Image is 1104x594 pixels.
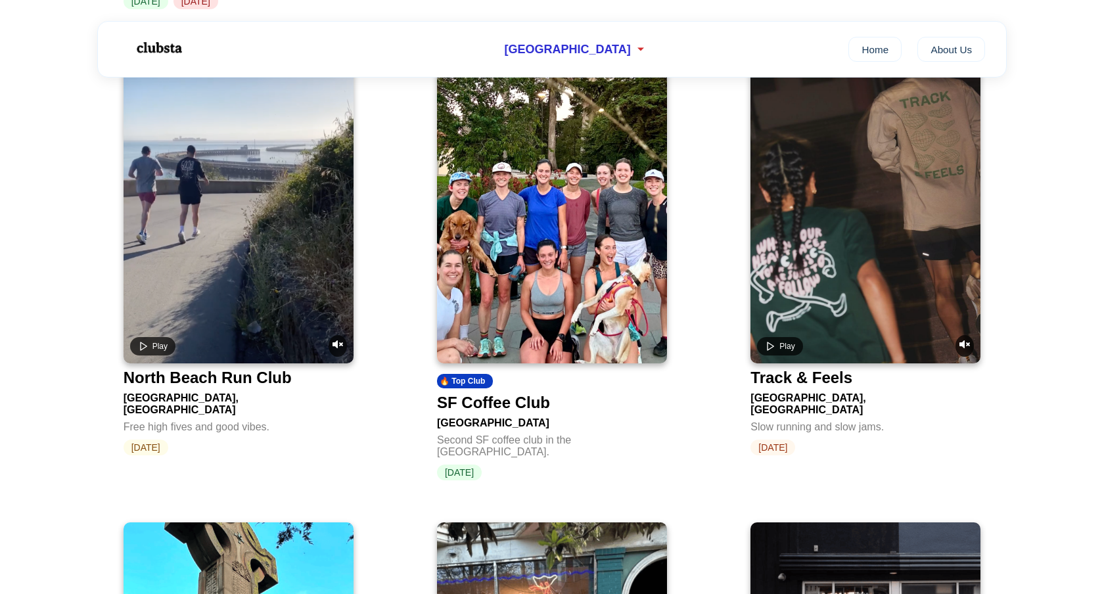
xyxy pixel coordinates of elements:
[329,335,347,357] button: Unmute video
[750,416,980,433] div: Slow running and slow jams.
[955,335,974,357] button: Unmute video
[130,337,175,355] button: Play video
[848,37,902,62] a: Home
[917,37,985,62] a: About Us
[750,369,852,387] div: Track & Feels
[119,32,198,64] img: Logo
[152,342,168,351] span: Play
[750,387,980,416] div: [GEOGRAPHIC_DATA], [GEOGRAPHIC_DATA]
[124,416,354,433] div: Free high fives and good vibes.
[437,412,667,429] div: [GEOGRAPHIC_DATA]
[437,374,493,388] div: 🔥 Top Club
[437,429,667,458] div: Second SF coffee club in the [GEOGRAPHIC_DATA].
[750,440,795,455] span: [DATE]
[504,43,630,57] span: [GEOGRAPHIC_DATA]
[437,51,667,480] a: SF Coffee Club🔥 Top ClubSF Coffee Club[GEOGRAPHIC_DATA]Second SF coffee club in the [GEOGRAPHIC_D...
[437,51,667,363] img: SF Coffee Club
[124,369,292,387] div: North Beach Run Club
[124,387,354,416] div: [GEOGRAPHIC_DATA], [GEOGRAPHIC_DATA]
[124,51,354,455] a: Play videoUnmute videoNorth Beach Run Club[GEOGRAPHIC_DATA], [GEOGRAPHIC_DATA]Free high fives and...
[437,465,482,480] span: [DATE]
[437,394,550,412] div: SF Coffee Club
[757,337,802,355] button: Play video
[124,440,168,455] span: [DATE]
[750,51,980,455] a: Play videoUnmute videoTrack & Feels[GEOGRAPHIC_DATA], [GEOGRAPHIC_DATA]Slow running and slow jams...
[779,342,794,351] span: Play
